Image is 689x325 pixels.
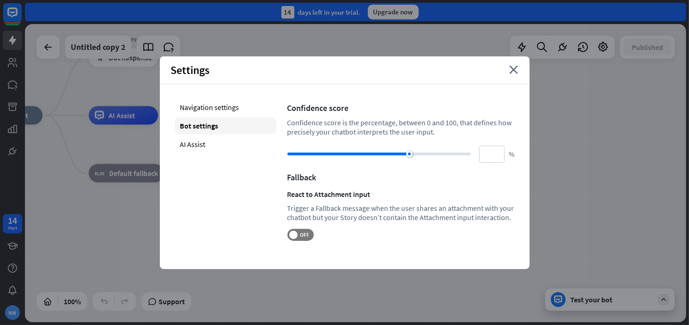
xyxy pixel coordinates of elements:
div: Confidence score [287,103,515,113]
a: 14 days [3,214,22,233]
div: 14 [8,216,17,225]
div: days left in your trial. [281,6,360,18]
div: Upgrade now [368,5,419,19]
div: Bot settings [175,117,276,134]
div: AI Assist [175,136,276,153]
div: NM [5,305,20,320]
div: 100% [61,294,84,309]
div: Test your bot [570,295,653,304]
span: OFF [298,231,312,239]
div: Welcome message [82,35,165,44]
i: block_fallback [95,169,104,178]
span: AI Assist [109,111,135,120]
button: Open LiveChat chat widget [7,4,35,31]
span: Support [159,294,185,309]
div: days [8,225,17,231]
i: close [510,66,518,74]
button: Published [623,39,671,55]
div: Confidence score is the percentage, between 0 and 100, that defines how precisely your chatbot in... [287,118,515,136]
span: Default fallback [109,169,158,178]
div: 14 [281,6,294,18]
div: Trigger a Fallback message when the user shares an attachment with your chatbot but your Story do... [287,203,515,222]
div: Untitled copy 2 [71,36,126,59]
div: React to Attachment input [287,190,515,199]
span: % [509,150,515,159]
div: Fallback [287,172,515,183]
div: Navigation settings [175,99,276,116]
span: Settings [171,63,210,77]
